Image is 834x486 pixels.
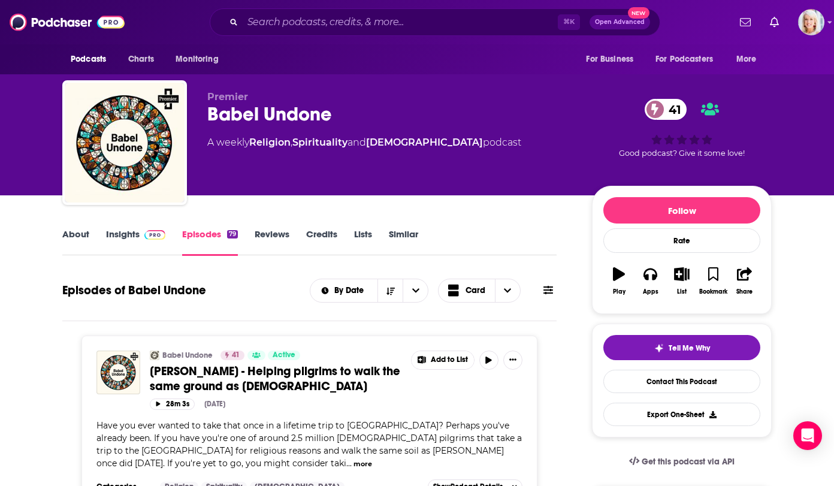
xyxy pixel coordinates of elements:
a: [PERSON_NAME] - Helping pilgrims to walk the same ground as [DEMOGRAPHIC_DATA] [150,364,403,394]
button: open menu [728,48,772,71]
a: 41 [220,351,244,360]
button: open menu [578,48,648,71]
div: Share [736,288,753,295]
div: 79 [227,230,238,239]
h1: Episodes of Babel Undone [62,283,206,298]
button: Show profile menu [798,9,824,35]
button: more [353,459,372,469]
a: Religion [249,137,291,148]
a: 41 [645,99,687,120]
button: Bookmark [697,259,729,303]
span: For Podcasters [655,51,713,68]
a: Show notifications dropdown [735,12,756,32]
button: Sort Direction [377,279,403,302]
span: ... [346,458,352,469]
span: Monitoring [176,51,218,68]
img: Babel Undone [150,351,159,360]
button: open menu [648,48,730,71]
button: List [666,259,697,303]
button: Open AdvancedNew [590,15,650,29]
button: Share [729,259,760,303]
a: [DEMOGRAPHIC_DATA] [366,137,483,148]
div: List [677,288,687,295]
button: open menu [167,48,234,71]
span: Get this podcast via API [642,457,735,467]
span: , [291,137,292,148]
button: tell me why sparkleTell Me Why [603,335,760,360]
span: Have you ever wanted to take that once in a lifetime trip to [GEOGRAPHIC_DATA]? Perhaps you've al... [96,420,522,469]
a: Similar [389,228,418,256]
span: and [347,137,366,148]
img: User Profile [798,9,824,35]
span: [PERSON_NAME] - Helping pilgrims to walk the same ground as [DEMOGRAPHIC_DATA] [150,364,400,394]
img: tell me why sparkle [654,343,664,353]
div: Open Intercom Messenger [793,421,822,450]
a: Charts [120,48,161,71]
div: Bookmark [699,288,727,295]
button: Choose View [438,279,521,303]
a: Show notifications dropdown [765,12,784,32]
img: Podchaser - Follow, Share and Rate Podcasts [10,11,125,34]
span: More [736,51,757,68]
span: Podcasts [71,51,106,68]
span: By Date [334,286,368,295]
button: Show More Button [412,351,474,369]
a: Get this podcast via API [620,447,744,476]
img: Aviad Amitai - Helping pilgrims to walk the same ground as Jesus [96,351,140,394]
a: Credits [306,228,337,256]
button: Export One-Sheet [603,403,760,426]
a: Active [268,351,300,360]
a: Spirituality [292,137,347,148]
span: Active [273,349,295,361]
span: Premier [207,91,248,102]
span: 41 [232,349,240,361]
div: Play [613,288,625,295]
div: 41Good podcast? Give it some love! [592,91,772,165]
button: Show More Button [503,351,522,370]
img: Babel Undone [65,83,185,203]
h2: Choose List sort [310,279,429,303]
button: Play [603,259,634,303]
span: ⌘ K [558,14,580,30]
button: open menu [310,286,378,295]
span: Open Advanced [595,19,645,25]
a: InsightsPodchaser Pro [106,228,165,256]
span: 41 [657,99,687,120]
div: Apps [643,288,658,295]
span: New [628,7,649,19]
span: Add to List [431,355,468,364]
span: Charts [128,51,154,68]
div: Rate [603,228,760,253]
button: open menu [62,48,122,71]
a: Contact This Podcast [603,370,760,393]
a: Reviews [255,228,289,256]
span: Card [466,286,485,295]
button: Follow [603,197,760,224]
span: For Business [586,51,633,68]
span: Logged in as ashtonrc [798,9,824,35]
a: Lists [354,228,372,256]
a: About [62,228,89,256]
button: Apps [634,259,666,303]
span: Tell Me Why [669,343,710,353]
button: 28m 3s [150,399,195,410]
input: Search podcasts, credits, & more... [243,13,558,32]
span: Good podcast? Give it some love! [619,149,745,158]
div: Search podcasts, credits, & more... [210,8,660,36]
div: A weekly podcast [207,135,521,150]
a: Babel Undone [162,351,213,360]
button: open menu [403,279,428,302]
a: Episodes79 [182,228,238,256]
img: Podchaser Pro [144,230,165,240]
div: [DATE] [204,400,225,408]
